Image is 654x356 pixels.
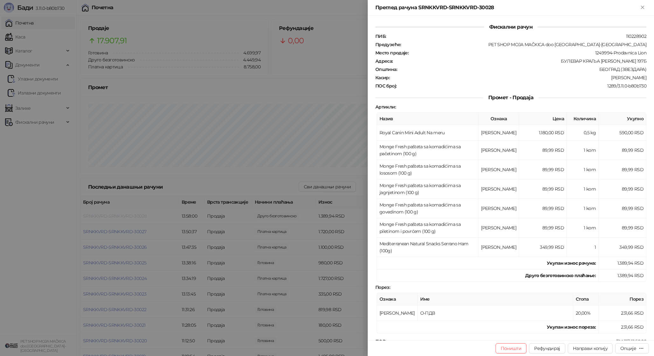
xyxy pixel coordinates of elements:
th: Стопа [573,293,599,305]
td: Monge Fresh pašteta sa komadićima sa govedinom (100 g) [377,199,478,218]
td: 1 kom [567,199,599,218]
td: 349,99 RSD [599,238,646,257]
button: Опције [615,343,649,353]
td: 89,99 RSD [519,199,567,218]
span: Промет - Продаја [483,94,539,101]
th: Порез [599,293,646,305]
th: Количина [567,113,599,125]
td: 89,99 RSD [519,179,567,199]
td: 20,00% [573,305,599,321]
strong: ПОС број : [375,83,396,89]
td: 1 [567,238,599,257]
td: 0,5 kg [567,125,599,141]
strong: Општина : [375,66,397,72]
td: 590,00 RSD [599,125,646,141]
td: Royal Canin Mini Adult Na meru [377,125,478,141]
th: Ознака [478,113,519,125]
td: 349,99 RSD [519,238,567,257]
div: БЕОГРАД (ЗВЕЗДАРА) [398,66,647,72]
td: [PERSON_NAME] [478,160,519,179]
td: 1 kom [567,218,599,238]
td: 1.389,94 RSD [599,257,646,269]
th: Цена [519,113,567,125]
div: [PERSON_NAME] [390,75,647,80]
th: Име [418,293,573,305]
td: 89,99 RSD [599,179,646,199]
td: 89,99 RSD [519,160,567,179]
div: БУЛЕВАР КРАЉА [PERSON_NAME] 197Б [393,58,647,64]
td: 89,99 RSD [519,141,567,160]
td: 1 kom [567,141,599,160]
td: Monge Fresh pašteta sa komadićima sa piletinom i povrćem (100 g) [377,218,478,238]
strong: Укупан износ пореза: [547,324,596,330]
td: [PERSON_NAME] [478,125,519,141]
td: Monge Fresh pašteta sa komadićima sa pačetinom (100 g) [377,141,478,160]
td: Monge Fresh pašteta sa komadićima sa lososom (100 g) [377,160,478,179]
strong: Предузеће : [375,42,401,47]
td: 89,99 RSD [599,141,646,160]
td: 1 kom [567,179,599,199]
button: Рефундирај [529,343,565,353]
strong: Место продаје : [375,50,408,56]
span: Направи копију [573,346,608,351]
div: PET SHOP MOJA MAČKICA doo [GEOGRAPHIC_DATA]-[GEOGRAPHIC_DATA] [402,42,647,47]
td: [PERSON_NAME] [478,199,519,218]
td: 231,66 RSD [599,321,646,333]
td: 89,99 RSD [519,218,567,238]
strong: Адреса : [375,58,393,64]
td: [PERSON_NAME] [478,141,519,160]
div: 1249994-Prodavnica Lion [409,50,647,56]
td: Mediterranean Natural Snacks Serrano Ham (100g) [377,238,478,257]
strong: ПФР време : [375,339,402,344]
strong: ПИБ : [375,33,386,39]
th: Назив [377,113,478,125]
td: 231,66 RSD [599,305,646,321]
td: О-ПДВ [418,305,573,321]
th: Ознака [377,293,418,305]
strong: Друго безготовинско плаћање : [525,273,596,278]
div: 110228902 [386,33,647,39]
td: [PERSON_NAME] [478,218,519,238]
th: Укупно [599,113,646,125]
td: 1 kom [567,160,599,179]
button: Close [639,4,646,11]
td: [PERSON_NAME] [478,238,519,257]
button: Поништи [496,343,527,353]
span: Фискални рачун [484,24,538,30]
td: [PERSON_NAME] [478,179,519,199]
div: [DATE] 13:58:00 [402,339,647,344]
strong: Укупан износ рачуна : [547,260,596,266]
div: Опције [620,346,636,351]
td: Monge Fresh pašteta sa komadićima sa jagnjetinom (100 g) [377,179,478,199]
td: [PERSON_NAME] [377,305,418,321]
td: 89,99 RSD [599,199,646,218]
td: 1.180,00 RSD [519,125,567,141]
td: 89,99 RSD [599,160,646,179]
strong: Касир : [375,75,390,80]
button: Направи копију [568,343,613,353]
strong: Порез : [375,284,390,290]
td: 1.389,94 RSD [599,269,646,282]
td: 89,99 RSD [599,218,646,238]
strong: Артикли : [375,104,396,110]
div: 1289/3.11.0-b80b730 [397,83,647,89]
div: Преглед рачуна SRNKKVRD-SRNKKVRD-30028 [375,4,639,11]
